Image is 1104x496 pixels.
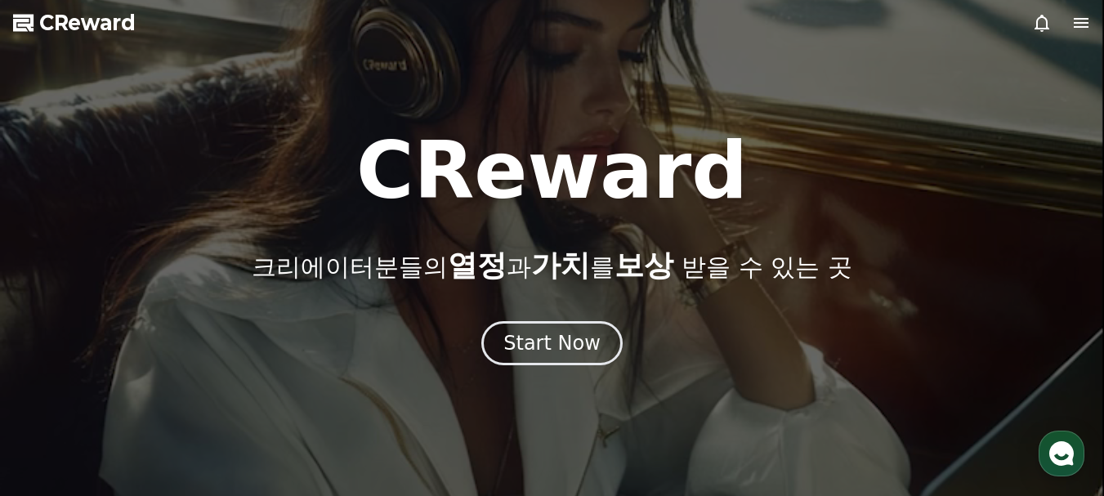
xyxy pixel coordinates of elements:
[252,249,851,282] p: 크리에이터분들의 과 를 받을 수 있는 곳
[503,330,601,356] div: Start Now
[615,248,673,282] span: 보상
[481,321,623,365] button: Start Now
[13,10,136,36] a: CReward
[356,132,748,210] h1: CReward
[531,248,590,282] span: 가치
[448,248,507,282] span: 열정
[39,10,136,36] span: CReward
[481,337,623,353] a: Start Now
